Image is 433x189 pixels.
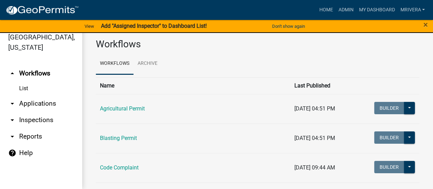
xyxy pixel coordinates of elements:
th: Name [96,77,290,94]
a: Admin [335,3,356,16]
strong: Add "Assigned Inspector" to Dashboard List! [101,23,207,29]
a: Home [316,3,335,16]
button: Builder [374,102,404,114]
a: View [82,21,97,32]
i: help [8,149,16,157]
a: mrivera [397,3,428,16]
i: arrow_drop_down [8,132,16,141]
a: Archive [133,53,162,75]
span: [DATE] 04:51 PM [294,135,335,141]
i: arrow_drop_up [8,69,16,78]
span: [DATE] 09:44 AM [294,164,335,171]
h3: Workflows [96,38,419,50]
a: Code Complaint [100,164,139,171]
a: Agricultural Permit [100,105,145,112]
span: [DATE] 04:51 PM [294,105,335,112]
a: Workflows [96,53,133,75]
button: Don't show again [269,21,308,32]
button: Close [423,21,428,29]
a: My Dashboard [356,3,397,16]
i: arrow_drop_down [8,99,16,108]
button: Builder [374,131,404,144]
th: Last Published [290,77,354,94]
a: Blasting Permit [100,135,137,141]
i: arrow_drop_down [8,116,16,124]
span: × [423,20,428,29]
button: Builder [374,161,404,173]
